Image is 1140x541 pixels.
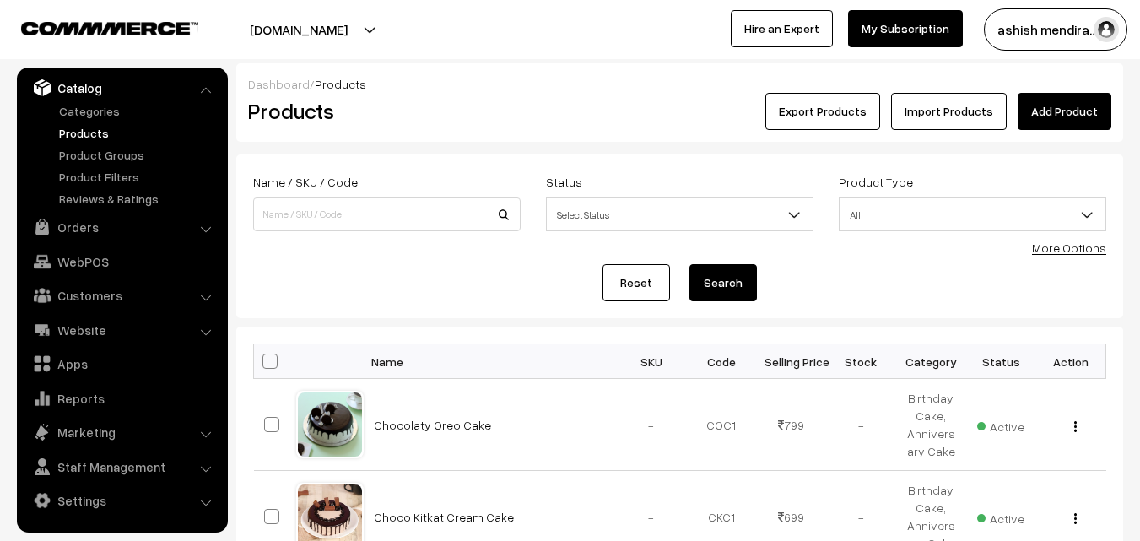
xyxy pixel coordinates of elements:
[731,10,833,47] a: Hire an Expert
[977,506,1024,527] span: Active
[1036,344,1106,379] th: Action
[364,344,617,379] th: Name
[966,344,1036,379] th: Status
[839,197,1106,231] span: All
[191,8,407,51] button: [DOMAIN_NAME]
[248,77,310,91] a: Dashboard
[840,200,1105,230] span: All
[21,212,222,242] a: Orders
[248,75,1111,93] div: /
[602,264,670,301] a: Reset
[21,17,169,37] a: COMMMERCE
[55,168,222,186] a: Product Filters
[253,173,358,191] label: Name / SKU / Code
[374,418,491,432] a: Chocolaty Oreo Cake
[826,379,896,471] td: -
[21,246,222,277] a: WebPOS
[1018,93,1111,130] a: Add Product
[848,10,963,47] a: My Subscription
[839,173,913,191] label: Product Type
[374,510,514,524] a: Choco Kitkat Cream Cake
[55,190,222,208] a: Reviews & Ratings
[21,383,222,414] a: Reports
[547,200,813,230] span: Select Status
[55,146,222,164] a: Product Groups
[248,98,519,124] h2: Products
[756,344,826,379] th: Selling Price
[1074,513,1077,524] img: Menu
[21,452,222,482] a: Staff Management
[765,93,880,130] button: Export Products
[21,349,222,379] a: Apps
[546,173,582,191] label: Status
[686,344,756,379] th: Code
[891,93,1007,130] a: Import Products
[21,73,222,103] a: Catalog
[1074,421,1077,432] img: Menu
[21,485,222,516] a: Settings
[546,197,813,231] span: Select Status
[686,379,756,471] td: COC1
[1032,241,1106,255] a: More Options
[617,379,687,471] td: -
[315,77,366,91] span: Products
[896,379,966,471] td: Birthday Cake, Anniversary Cake
[984,8,1127,51] button: ashish mendira…
[21,280,222,311] a: Customers
[896,344,966,379] th: Category
[21,22,198,35] img: COMMMERCE
[617,344,687,379] th: SKU
[756,379,826,471] td: 799
[55,124,222,142] a: Products
[826,344,896,379] th: Stock
[55,102,222,120] a: Categories
[21,315,222,345] a: Website
[689,264,757,301] button: Search
[21,417,222,447] a: Marketing
[1094,17,1119,42] img: user
[977,414,1024,436] span: Active
[253,197,521,231] input: Name / SKU / Code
